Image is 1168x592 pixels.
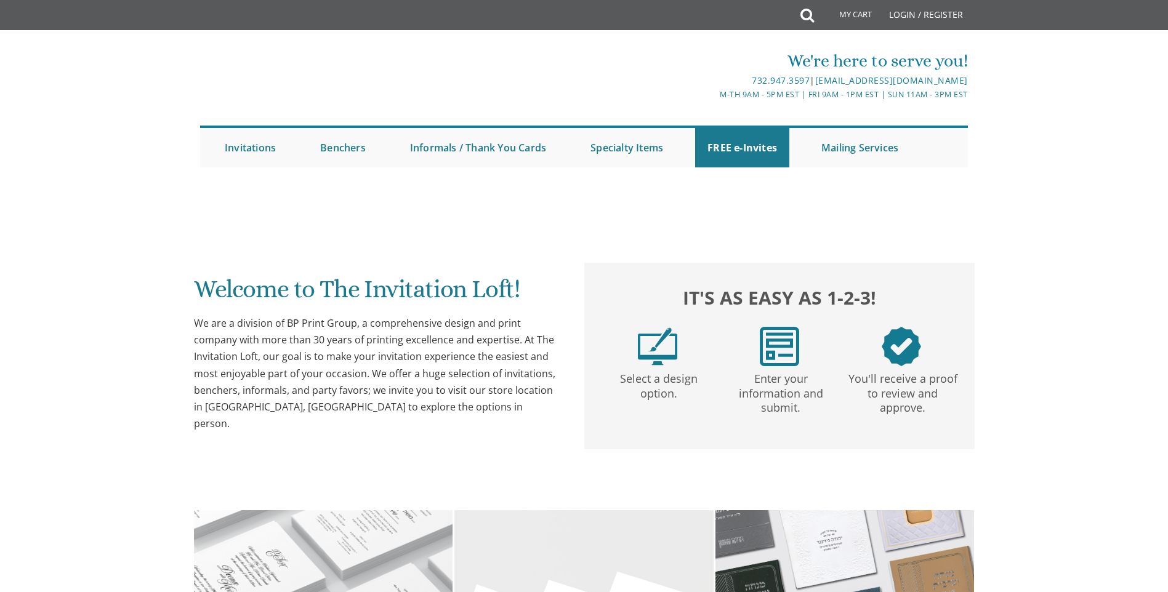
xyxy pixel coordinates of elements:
a: [EMAIL_ADDRESS][DOMAIN_NAME] [815,74,968,86]
a: Specialty Items [578,128,675,167]
a: Informals / Thank You Cards [398,128,558,167]
a: 732.947.3597 [752,74,810,86]
div: M-Th 9am - 5pm EST | Fri 9am - 1pm EST | Sun 11am - 3pm EST [457,88,968,101]
a: Invitations [212,128,288,167]
a: Benchers [308,128,378,167]
p: Enter your information and submit. [722,366,839,415]
a: FREE e-Invites [695,128,789,167]
p: You'll receive a proof to review and approve. [844,366,961,415]
h1: Welcome to The Invitation Loft! [194,276,560,312]
img: step1.png [638,327,677,366]
a: My Cart [813,1,880,32]
div: | [457,73,968,88]
div: We're here to serve you! [457,49,968,73]
img: step3.png [882,327,921,366]
p: Select a design option. [600,366,717,401]
div: We are a division of BP Print Group, a comprehensive design and print company with more than 30 y... [194,315,560,432]
h2: It's as easy as 1-2-3! [597,284,962,311]
img: step2.png [760,327,799,366]
a: Mailing Services [809,128,911,167]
